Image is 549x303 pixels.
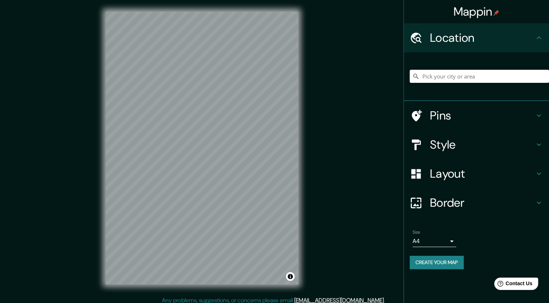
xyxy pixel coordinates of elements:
h4: Mappin [454,4,500,19]
h4: Location [430,31,534,45]
div: Layout [404,159,549,188]
div: Location [404,23,549,52]
div: A4 [413,235,456,247]
iframe: Help widget launcher [484,275,541,295]
button: Create your map [410,256,464,269]
button: Toggle attribution [286,272,295,281]
h4: Pins [430,108,534,123]
h4: Style [430,137,534,152]
div: Pins [404,101,549,130]
h4: Border [430,195,534,210]
input: Pick your city or area [410,70,549,83]
div: Style [404,130,549,159]
canvas: Map [106,12,298,284]
img: pin-icon.png [493,10,499,16]
div: Border [404,188,549,217]
label: Size [413,229,420,235]
h4: Layout [430,166,534,181]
